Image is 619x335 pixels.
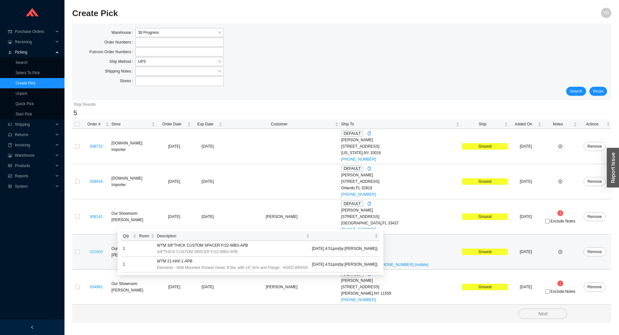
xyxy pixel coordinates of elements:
div: [PERSON_NAME] [341,242,459,249]
div: Ground [462,213,508,220]
th: Notes sortable [543,120,578,129]
button: Search [566,87,586,96]
div: [STREET_ADDRESS] [341,213,459,220]
th: Actions sortable [578,120,611,129]
span: DEFAULT [341,130,363,137]
div: [DATE] 4:51pm (by: [PERSON_NAME] ) [312,261,378,268]
label: Fulcrum Order Numbers [89,47,135,56]
a: Start Pick [15,112,32,116]
div: [DATE] [193,143,222,150]
span: Picking [15,47,54,57]
span: plus-circle [558,144,562,148]
td: [DATE] [509,129,543,164]
div: [GEOGRAPHIC_DATA] , FL 33437 [341,220,459,226]
span: YD [604,8,609,18]
th: Ship sortable [461,120,509,129]
span: 3 [559,211,562,215]
span: 5 [74,109,77,116]
button: Next [519,309,567,319]
span: fund [8,174,12,178]
div: [DATE] [193,178,222,185]
a: Select To Pick [15,71,40,75]
label: Ship Method [109,57,135,66]
span: Actions [579,121,605,127]
span: credit-card [8,30,12,34]
a: Unpick [15,91,27,96]
span: Reset [593,88,603,94]
span: 3/8”THICK CUSTOM SPACER F/22-WBS-APB [157,249,238,255]
div: [US_STATE] , NY 10011 [341,255,459,261]
sup: 1 [557,281,564,286]
span: plus-circle [558,180,562,183]
div: Total Results [74,101,610,108]
a: 932660 [90,250,103,254]
td: [DATE] [509,234,543,270]
span: Products [15,161,54,171]
span: DEFAULT [341,165,363,172]
span: copy [367,132,371,135]
span: Purchase Orders [15,26,54,37]
span: 39 Progress [138,28,221,37]
button: Remove [584,212,606,221]
span: plus-circle [558,250,562,254]
td: [DATE] [509,164,543,199]
span: Remove [587,143,602,150]
div: Ground [462,284,508,290]
span: DEFAULT [341,201,363,207]
a: [PHONE_NUMBER] [341,298,376,302]
td: [DATE] [156,129,192,164]
sup: 3 [557,210,564,216]
a: 938732 [90,144,103,149]
button: Remove [584,142,606,151]
label: Shipping Notes [105,67,135,76]
td: [DATE] [509,199,543,234]
span: copy [367,167,371,171]
span: Shipping [15,119,54,130]
span: Search [570,88,582,94]
span: WTM 21-HAF.1-APB [157,258,192,264]
span: Notes [544,121,572,127]
div: Our Showroom [PERSON_NAME] [112,210,155,223]
span: Order # [84,121,104,127]
span: UPS [138,57,221,66]
th: Room sortable [138,232,156,241]
span: copy [367,202,371,206]
div: [DATE] [193,213,222,220]
span: book [8,143,12,147]
span: Exp Date [193,121,217,127]
span: Store [112,121,150,127]
th: Exp Date sortable [192,120,223,129]
td: [DATE] [156,164,192,199]
th: Description sortable [156,232,311,241]
span: Ship [462,121,503,127]
div: Ground [462,143,508,150]
span: Remove [587,284,602,290]
div: [STREET_ADDRESS] [341,249,459,255]
a: 908141 [90,214,103,219]
a: 934981 [90,285,103,289]
span: Warehouse [15,150,54,161]
a: [PHONE_NUMBER] [341,227,376,232]
span: Exclude Notes [550,219,575,223]
th: Customer sortable [223,120,340,129]
span: Description [157,233,305,239]
a: [PHONE_NUMBER] [341,157,376,162]
span: Remove [587,178,602,185]
td: [PERSON_NAME] [223,270,340,305]
th: Order Date sortable [156,120,192,129]
a: Create Pick [15,81,35,85]
div: Our Showroom [PERSON_NAME] [112,281,155,293]
label: Stores [120,76,135,85]
div: [PERSON_NAME] [341,207,459,213]
span: Order Date [158,121,186,127]
button: Remove [584,247,606,256]
a: Search [15,60,28,65]
th: Ship To sortable [340,120,461,129]
span: Qty [123,233,132,239]
span: Reports [15,171,54,181]
div: Ground [462,178,508,185]
td: 1 [122,257,138,272]
td: [DATE] [156,270,192,305]
span: customer-service [8,133,12,137]
th: Added On sortable [509,120,543,129]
